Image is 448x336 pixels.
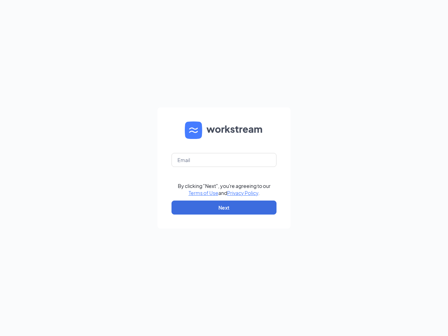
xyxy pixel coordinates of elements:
button: Next [171,201,276,215]
img: WS logo and Workstream text [185,121,263,139]
div: By clicking "Next", you're agreeing to our and . [178,182,271,196]
a: Terms of Use [189,190,218,196]
input: Email [171,153,276,167]
a: Privacy Policy [227,190,258,196]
